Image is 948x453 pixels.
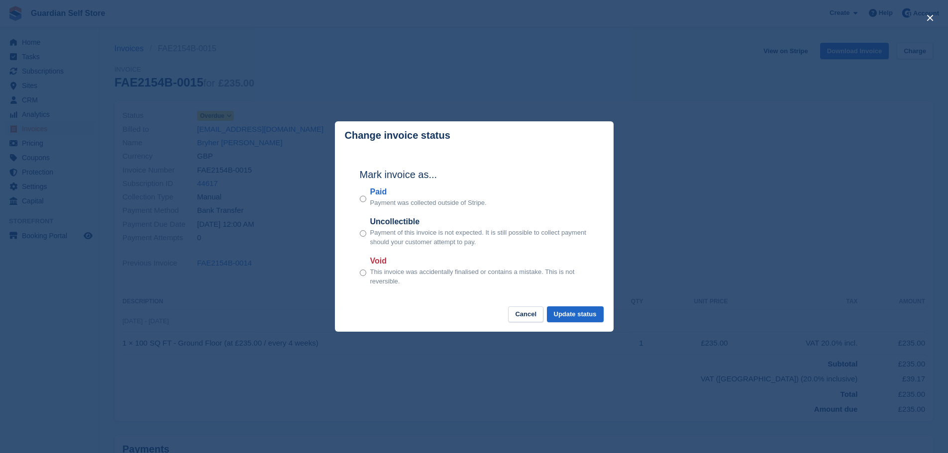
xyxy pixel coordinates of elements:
button: Update status [547,306,604,323]
h2: Mark invoice as... [360,167,589,182]
label: Uncollectible [370,216,589,228]
label: Paid [370,186,487,198]
button: Cancel [508,306,543,323]
p: Payment of this invoice is not expected. It is still possible to collect payment should your cust... [370,228,589,247]
p: Payment was collected outside of Stripe. [370,198,487,208]
p: This invoice was accidentally finalised or contains a mistake. This is not reversible. [370,267,589,286]
p: Change invoice status [345,130,450,141]
button: close [922,10,938,26]
label: Void [370,255,589,267]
